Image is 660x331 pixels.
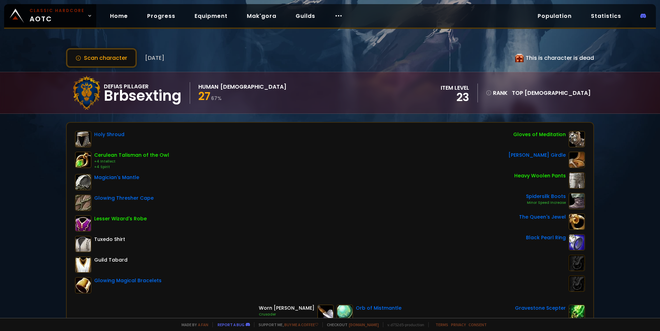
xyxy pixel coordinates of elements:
div: rank [486,89,508,97]
div: Gloves of Meditation [513,131,566,138]
img: item-4316 [569,172,585,189]
a: Mak'gora [241,9,282,23]
div: Black Pearl Ring [526,234,566,241]
div: Glowing Magical Bracelets [94,277,162,284]
div: Orb of Mistmantle [356,305,401,312]
a: Population [532,9,577,23]
img: item-12019 [75,152,91,168]
img: item-13106 [75,277,91,294]
span: 27 [198,88,210,104]
div: Lesser Wizard's Robe [94,215,147,222]
div: 23 [441,92,469,102]
img: item-4320 [569,193,585,209]
div: item level [441,84,469,92]
div: Defias Pillager [104,82,181,91]
img: item-12998 [75,174,91,190]
div: Spidersilk Boots [526,193,566,200]
div: [DEMOGRAPHIC_DATA] [220,82,286,91]
span: [DEMOGRAPHIC_DATA] [525,89,591,97]
div: +4 Spirit [94,164,169,170]
div: Minor Speed Increase [526,200,566,206]
img: item-5766 [75,215,91,232]
a: Report a bug [218,322,244,327]
button: Scan character [66,48,137,68]
img: item-2721 [75,131,91,147]
a: Equipment [189,9,233,23]
div: Holy Shroud [94,131,124,138]
img: item-7001 [569,305,585,321]
div: [PERSON_NAME] Girdle [508,152,566,159]
img: item-5976 [75,256,91,273]
a: Statistics [585,9,627,23]
a: Guilds [290,9,321,23]
span: AOTC [30,8,85,24]
div: Gravestone Scepter [515,305,566,312]
small: 67 % [211,95,222,102]
span: Support me, [254,322,318,327]
img: item-10034 [75,236,91,252]
div: The Queen's Jewel [519,213,566,221]
a: Classic HardcoreAOTC [4,4,96,27]
div: Glowing Thresher Cape [94,195,154,202]
img: item-36 [317,305,334,321]
div: Human [198,82,218,91]
span: [DATE] [145,54,164,62]
a: Terms [436,322,448,327]
a: Buy me a coffee [284,322,318,327]
span: Checkout [322,322,379,327]
div: Brbsexting [104,91,181,101]
a: Consent [469,322,487,327]
div: Tuxedo Shirt [94,236,125,243]
img: item-13031 [337,305,353,321]
a: [DOMAIN_NAME] [349,322,379,327]
img: item-4318 [569,131,585,147]
div: Crusader [259,312,315,317]
a: Home [104,9,133,23]
div: +4 Intellect [94,159,169,164]
span: Made by [177,322,208,327]
img: item-2911 [569,152,585,168]
div: Magician's Mantle [94,174,139,181]
a: Privacy [451,322,466,327]
div: Guild Tabard [94,256,128,264]
div: Heavy Woolen Pants [514,172,566,179]
a: a fan [198,322,208,327]
div: Top [512,89,591,97]
div: This is character is dead [515,54,594,62]
small: Classic Hardcore [30,8,85,14]
span: v. d752d5 - production [383,322,424,327]
img: item-13094 [569,213,585,230]
div: Cerulean Talisman of the Owl [94,152,169,159]
div: Worn [PERSON_NAME] [259,305,315,312]
a: Progress [142,9,181,23]
img: item-6332 [569,234,585,251]
img: item-6901 [75,195,91,211]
